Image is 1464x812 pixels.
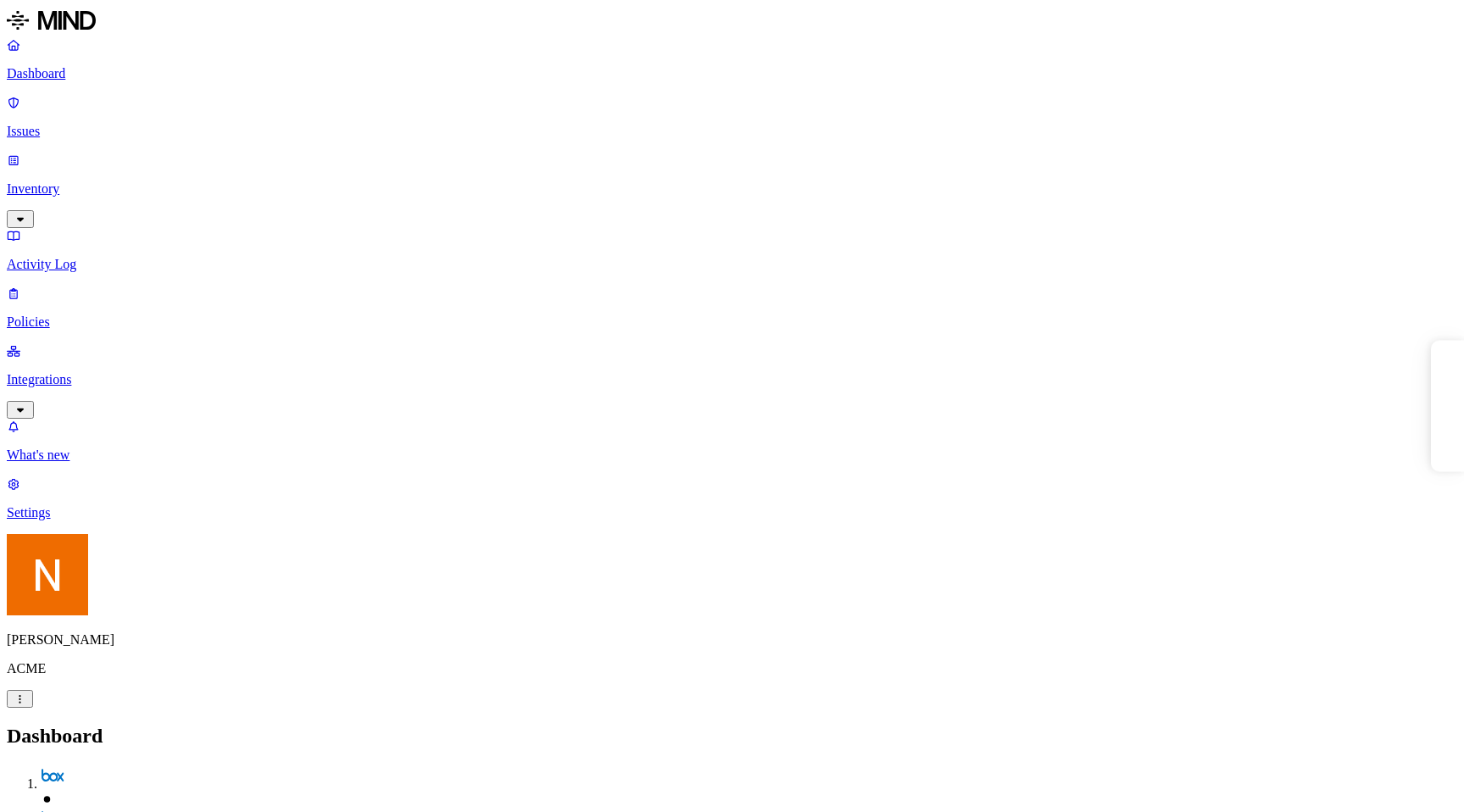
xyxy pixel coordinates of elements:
[7,661,1457,676] p: ACME
[7,7,1457,37] a: MIND
[41,765,64,788] img: box.svg
[7,37,1457,81] a: Dashboard
[7,181,1457,197] p: Inventory
[7,66,1457,81] p: Dashboard
[7,124,1457,139] p: Issues
[7,505,1457,520] p: Settings
[7,372,1457,387] p: Integrations
[7,448,1457,463] p: What's new
[7,257,1457,272] p: Activity Log
[7,343,1457,416] a: Integrations
[7,95,1457,139] a: Issues
[7,419,1457,463] a: What's new
[7,286,1457,330] a: Policies
[7,534,88,615] img: Nitai Mishary
[7,314,1457,330] p: Policies
[7,725,1457,748] h2: Dashboard
[7,7,96,34] img: MIND
[7,476,1457,520] a: Settings
[7,153,1457,225] a: Inventory
[7,228,1457,272] a: Activity Log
